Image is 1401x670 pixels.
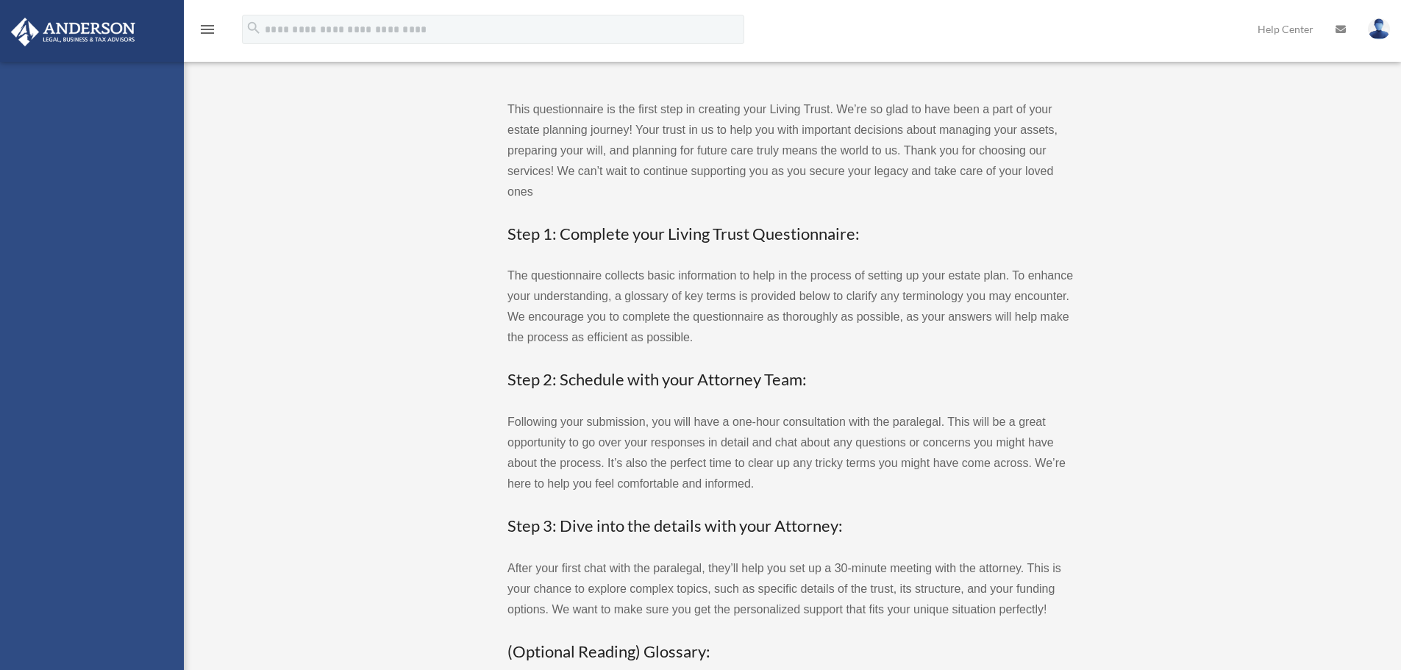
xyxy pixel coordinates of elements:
p: The questionnaire collects basic information to help in the process of setting up your estate pla... [507,265,1074,348]
h3: (Optional Reading) Glossary: [507,641,1074,663]
img: Anderson Advisors Platinum Portal [7,18,140,46]
h3: Step 2: Schedule with your Attorney Team: [507,368,1074,391]
i: search [246,20,262,36]
p: After your first chat with the paralegal, they’ll help you set up a 30-minute meeting with the at... [507,558,1074,620]
h3: Step 3: Dive into the details with your Attorney: [507,515,1074,538]
a: menu [199,26,216,38]
p: Following your submission, you will have a one-hour consultation with the paralegal. This will be... [507,412,1074,494]
h3: Step 1: Complete your Living Trust Questionnaire: [507,223,1074,246]
img: User Pic [1368,18,1390,40]
p: This questionnaire is the first step in creating your Living Trust. We’re so glad to have been a ... [507,99,1074,202]
i: menu [199,21,216,38]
